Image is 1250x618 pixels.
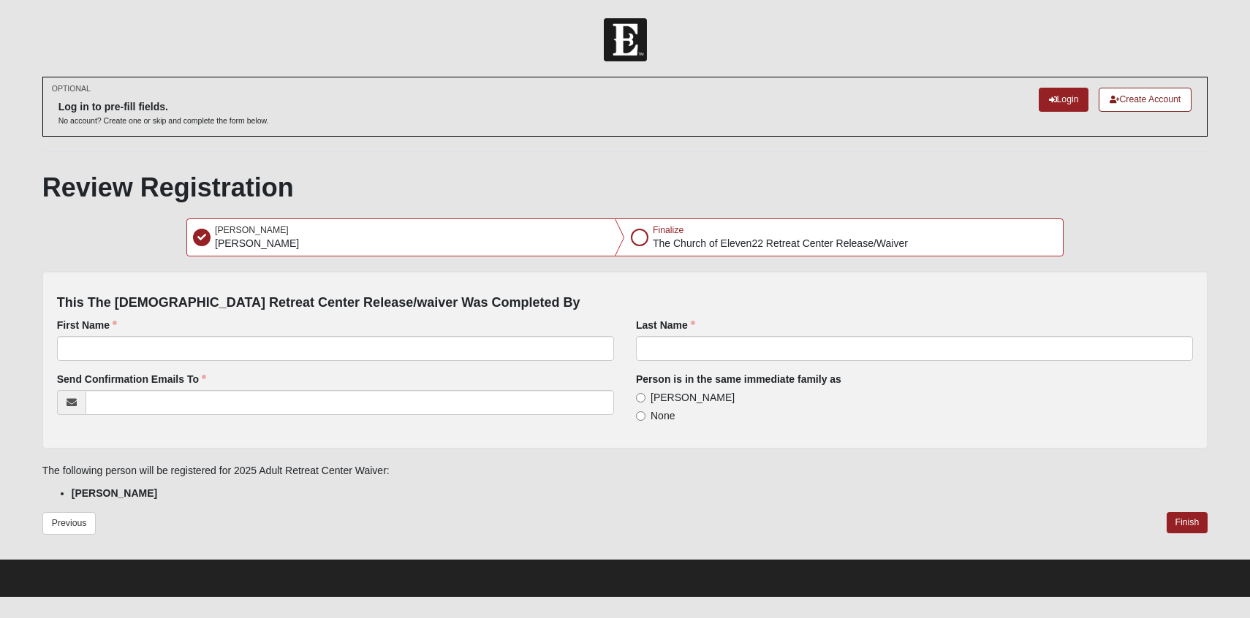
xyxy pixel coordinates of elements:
label: Last Name [636,318,695,332]
h6: Log in to pre-fill fields. [58,101,269,113]
label: First Name [57,318,117,332]
h4: This The [DEMOGRAPHIC_DATA] Retreat Center Release/waiver Was Completed By [57,295,1194,311]
input: None [636,411,645,421]
input: [PERSON_NAME] [636,393,645,403]
p: [PERSON_NAME] [215,236,299,251]
a: Login [1039,88,1089,112]
p: No account? Create one or skip and complete the form below. [58,115,269,126]
label: Person is in the same immediate family as [636,372,841,386]
strong: [PERSON_NAME] [72,487,157,499]
h1: Review Registration [42,172,1208,203]
p: The following person will be registered for 2025 Adult Retreat Center Waiver: [42,463,1208,478]
label: Send Confirmation Emails To [57,372,206,386]
span: Finalize [653,225,683,235]
button: Previous [42,512,96,535]
img: Church of Eleven22 Logo [604,18,647,61]
small: OPTIONAL [52,83,91,94]
button: Finish [1167,512,1208,533]
span: [PERSON_NAME] [215,225,289,235]
span: [PERSON_NAME] [651,392,735,403]
a: Create Account [1099,88,1192,112]
p: The Church of Eleven22 Retreat Center Release/Waiver [653,236,908,251]
span: None [651,410,675,421]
